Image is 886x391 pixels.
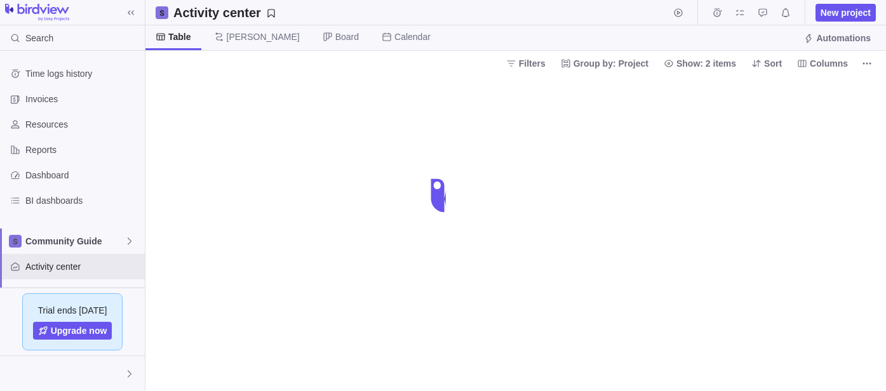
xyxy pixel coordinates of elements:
[168,30,191,43] span: Table
[746,55,787,72] span: Sort
[168,4,281,22] span: Save your current layout and filters as a View
[25,67,140,80] span: Time logs history
[25,169,140,182] span: Dashboard
[25,235,124,248] span: Community Guide
[731,10,749,20] a: My assignments
[821,6,871,19] span: New project
[777,4,795,22] span: Notifications
[810,57,848,70] span: Columns
[33,322,112,340] a: Upgrade now
[25,194,140,207] span: BI dashboards
[51,324,107,337] span: Upgrade now
[676,57,736,70] span: Show: 2 items
[335,30,359,43] span: Board
[25,32,53,44] span: Search
[25,286,140,298] span: Custom forms
[798,29,876,47] span: Automations
[38,304,107,317] span: Trial ends [DATE]
[731,4,749,22] span: My assignments
[754,10,772,20] a: Approval requests
[25,118,140,131] span: Resources
[754,4,772,22] span: Approval requests
[173,4,261,22] h2: Activity center
[708,10,726,20] a: Time logs
[25,260,140,273] span: Activity center
[816,4,876,22] span: New project
[858,55,876,72] span: More actions
[659,55,741,72] span: Show: 2 items
[25,143,140,156] span: Reports
[519,57,546,70] span: Filters
[669,4,687,22] span: Start timer
[816,32,871,44] span: Automations
[792,55,853,72] span: Columns
[501,55,551,72] span: Filters
[764,57,782,70] span: Sort
[574,57,648,70] span: Group by: Project
[394,30,431,43] span: Calendar
[8,366,23,381] div: Samantha Harrison
[418,170,469,221] div: loading
[777,10,795,20] a: Notifications
[25,93,140,105] span: Invoices
[708,4,726,22] span: Time logs
[556,55,654,72] span: Group by: Project
[227,30,300,43] span: [PERSON_NAME]
[5,4,69,22] img: logo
